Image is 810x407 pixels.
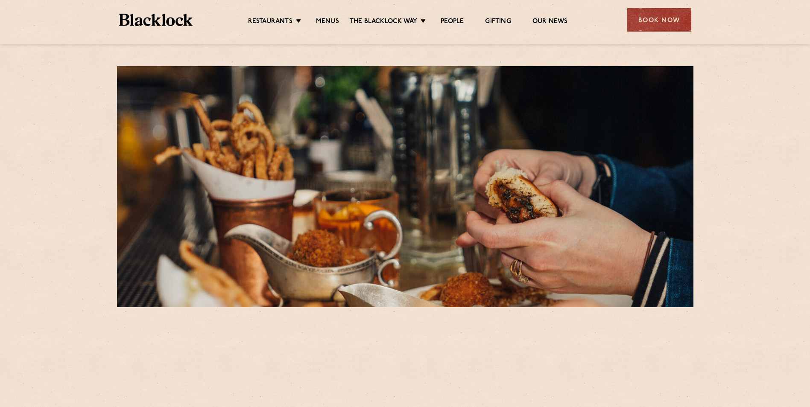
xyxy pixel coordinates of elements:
div: Book Now [627,8,691,32]
a: Menus [316,17,339,27]
a: People [441,17,464,27]
a: Our News [532,17,568,27]
a: The Blacklock Way [350,17,417,27]
img: BL_Textured_Logo-footer-cropped.svg [119,14,193,26]
a: Restaurants [248,17,292,27]
a: Gifting [485,17,511,27]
